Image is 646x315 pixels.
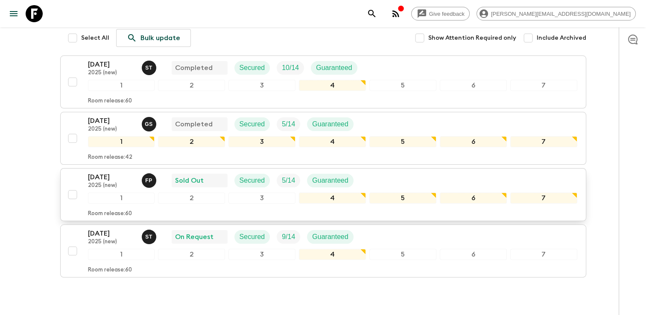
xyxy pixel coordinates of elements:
p: [DATE] [88,228,135,239]
div: Trip Fill [277,230,300,244]
span: Gianluca Savarino [142,120,158,126]
p: Completed [175,63,213,73]
div: 6 [440,80,507,91]
span: [PERSON_NAME][EMAIL_ADDRESS][DOMAIN_NAME] [486,11,635,17]
button: menu [5,5,22,22]
p: Guaranteed [316,63,352,73]
div: 2 [158,249,225,260]
div: Secured [234,174,270,187]
div: 7 [510,192,577,204]
p: On Request [175,232,213,242]
p: 5 / 14 [282,119,295,129]
p: Secured [240,119,265,129]
p: Bulk update [140,33,180,43]
p: Secured [240,175,265,186]
div: 6 [440,249,507,260]
div: 5 [369,249,436,260]
button: [DATE]2025 (new)Federico PolettiSold OutSecuredTrip FillGuaranteed1234567Room release:60 [60,168,586,221]
p: Room release: 42 [88,154,132,161]
button: search adventures [363,5,380,22]
div: Secured [234,117,270,131]
div: 1 [88,192,155,204]
span: Show Attention Required only [428,34,516,42]
p: 2025 (new) [88,70,135,76]
button: ST [142,230,158,244]
p: Secured [240,63,265,73]
span: Give feedback [424,11,469,17]
p: F P [145,177,152,184]
div: 7 [510,249,577,260]
button: [DATE]2025 (new)Simona TimpanaroCompletedSecuredTrip FillGuaranteed1234567Room release:60 [60,55,586,108]
p: Room release: 60 [88,267,132,274]
p: 9 / 14 [282,232,295,242]
div: Trip Fill [277,174,300,187]
div: 3 [228,249,295,260]
div: 7 [510,136,577,147]
p: Guaranteed [312,232,348,242]
p: Completed [175,119,213,129]
span: Federico Poletti [142,176,158,183]
p: Sold Out [175,175,204,186]
p: 10 / 14 [282,63,299,73]
p: Guaranteed [312,119,348,129]
p: S T [145,233,152,240]
div: 5 [369,80,436,91]
div: 1 [88,249,155,260]
div: 6 [440,136,507,147]
a: Bulk update [116,29,191,47]
div: 2 [158,80,225,91]
a: Give feedback [411,7,470,20]
div: Secured [234,61,270,75]
div: 1 [88,80,155,91]
p: [DATE] [88,59,135,70]
div: 5 [369,136,436,147]
p: [DATE] [88,172,135,182]
div: 3 [228,136,295,147]
button: [DATE]2025 (new)Gianluca SavarinoCompletedSecuredTrip FillGuaranteed1234567Room release:42 [60,112,586,165]
div: 4 [299,80,366,91]
span: Simona Timpanaro [142,63,158,70]
span: Include Archived [537,34,586,42]
p: Room release: 60 [88,210,132,217]
div: 3 [228,192,295,204]
p: Guaranteed [312,175,348,186]
div: 4 [299,249,366,260]
div: [PERSON_NAME][EMAIL_ADDRESS][DOMAIN_NAME] [476,7,636,20]
p: Secured [240,232,265,242]
p: [DATE] [88,116,135,126]
button: [DATE]2025 (new)Simona TimpanaroOn RequestSecuredTrip FillGuaranteed1234567Room release:60 [60,225,586,277]
div: 6 [440,192,507,204]
div: 5 [369,192,436,204]
div: Secured [234,230,270,244]
p: 2025 (new) [88,239,135,245]
p: Room release: 60 [88,98,132,105]
div: 3 [228,80,295,91]
p: 5 / 14 [282,175,295,186]
div: 2 [158,136,225,147]
div: 2 [158,192,225,204]
button: FP [142,173,158,188]
div: 7 [510,80,577,91]
div: 1 [88,136,155,147]
span: Select All [81,34,109,42]
p: 2025 (new) [88,126,135,133]
div: Trip Fill [277,117,300,131]
span: Simona Timpanaro [142,232,158,239]
div: Trip Fill [277,61,304,75]
div: 4 [299,136,366,147]
div: 4 [299,192,366,204]
p: 2025 (new) [88,182,135,189]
